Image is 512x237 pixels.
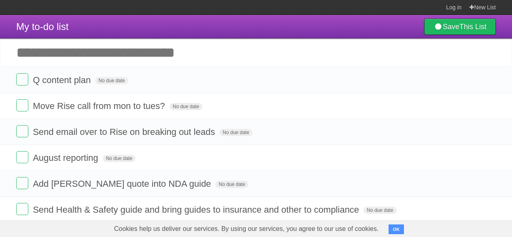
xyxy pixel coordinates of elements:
span: No due date [363,207,396,214]
span: Send email over to Rise on breaking out leads [33,127,217,137]
span: No due date [170,103,202,110]
span: Add [PERSON_NAME] quote into NDA guide [33,179,213,189]
button: OK [389,224,404,234]
span: Cookies help us deliver our services. By using our services, you agree to our use of cookies. [106,221,387,237]
label: Done [16,73,28,85]
label: Done [16,99,28,111]
label: Done [16,151,28,163]
span: No due date [103,155,136,162]
span: Move Rise call from mon to tues? [33,101,167,111]
label: Done [16,177,28,189]
span: Send Health & Safety guide and bring guides to insurance and other to compliance [33,205,361,215]
label: Done [16,203,28,215]
span: My to-do list [16,21,68,32]
span: August reporting [33,153,100,163]
span: No due date [215,181,248,188]
span: Q content plan [33,75,93,85]
label: Done [16,125,28,137]
span: No due date [219,129,252,136]
b: This List [459,23,487,31]
span: No due date [95,77,128,84]
a: SaveThis List [424,19,496,35]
